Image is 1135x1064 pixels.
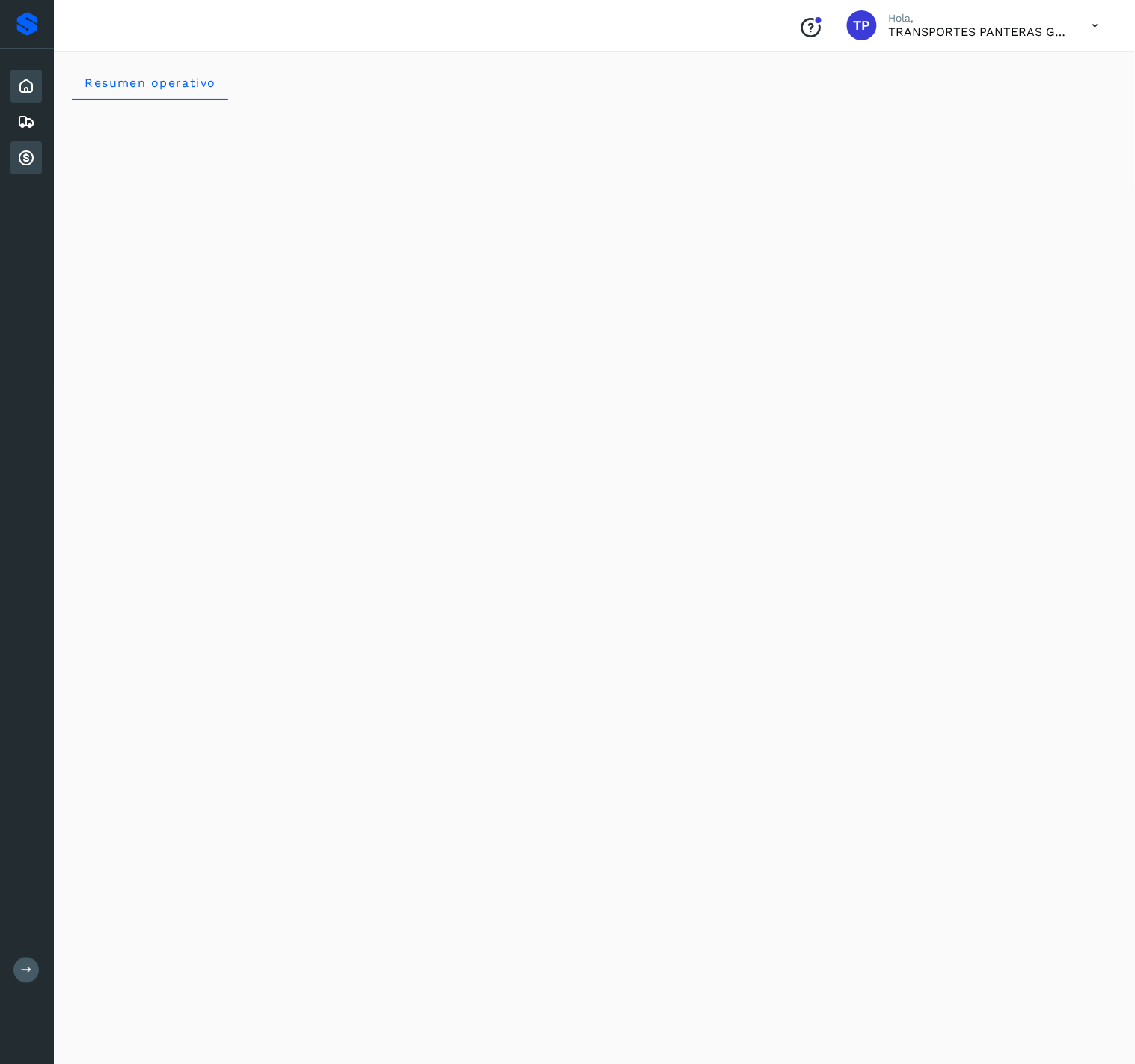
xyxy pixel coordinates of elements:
[889,12,1068,25] p: Hola,
[84,76,216,90] span: Resumen operativo
[889,25,1068,39] p: TRANSPORTES PANTERAS GAPO S.A. DE C.V.
[10,70,42,103] div: Inicio
[10,106,42,138] div: Embarques
[10,141,42,174] div: Cuentas por cobrar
